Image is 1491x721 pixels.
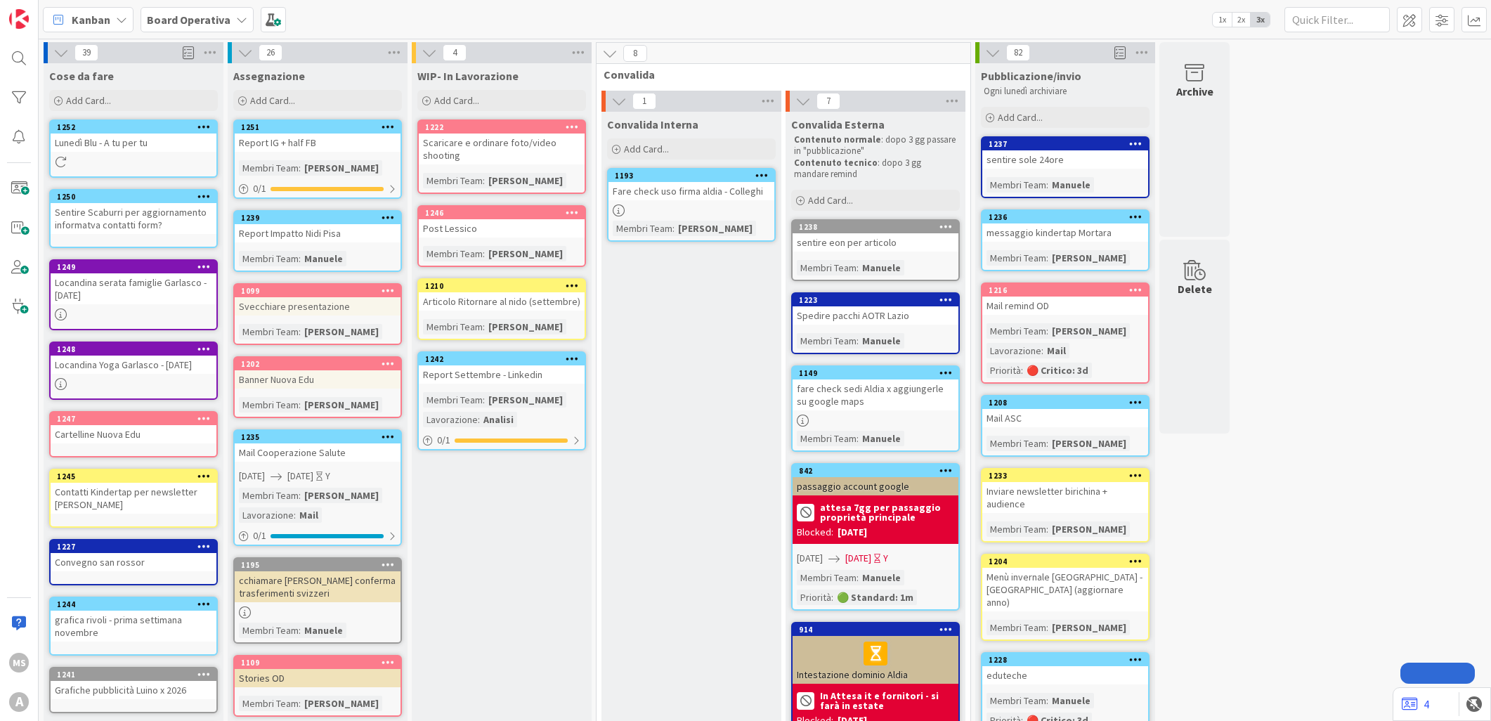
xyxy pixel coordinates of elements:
span: [DATE] [239,469,265,483]
div: Menù invernale [GEOGRAPHIC_DATA] - [GEOGRAPHIC_DATA] (aggiornare anno) [982,568,1148,611]
span: : [1021,363,1023,378]
div: 1246Post Lessico [419,207,585,238]
div: 1236 [982,211,1148,223]
span: : [1046,693,1048,708]
span: 4 [443,44,467,61]
span: Assegnazione [233,69,305,83]
div: 1228eduteche [982,654,1148,684]
div: 1245Contatti Kindertap per newsletter [PERSON_NAME] [51,470,216,514]
div: 1247 [51,413,216,425]
div: 1204 [989,557,1148,566]
span: 82 [1006,44,1030,61]
div: 1222 [425,122,585,132]
span: : [857,260,859,275]
div: [PERSON_NAME] [301,696,382,711]
div: 1249 [57,262,216,272]
div: 1195 [241,560,401,570]
div: 1237sentire sole 24ore [982,138,1148,169]
div: 1149 [799,368,958,378]
div: 0/1 [235,180,401,197]
div: Priorità [987,363,1021,378]
div: Membri Team [987,436,1046,451]
div: 🟢 Standard: 1m [833,590,917,605]
div: Membri Team [987,323,1046,339]
span: : [1046,436,1048,451]
p: Ogni lunedì archiviare [984,86,1147,97]
div: Mail [296,507,322,523]
div: Sentire Scaburri per aggiornamento informatva contatti form? [51,203,216,234]
div: [PERSON_NAME] [1048,436,1130,451]
div: 1248 [57,344,216,354]
div: 1252 [51,121,216,134]
div: 1109 [241,658,401,668]
div: Stories OD [235,669,401,687]
div: 1193Fare check uso firma aldia - Colleghi [608,169,774,200]
div: 1228 [982,654,1148,666]
div: 1235 [235,431,401,443]
div: Locandina Yoga Garlasco - [DATE] [51,356,216,374]
span: [DATE] [797,551,823,566]
span: 26 [259,44,282,61]
div: 1248 [51,343,216,356]
span: Add Card... [808,194,853,207]
div: 1242 [425,354,585,364]
div: 0/1 [235,527,401,545]
span: : [857,333,859,349]
div: Lavorazione [423,412,478,427]
div: [PERSON_NAME] [301,397,382,413]
div: Membri Team [987,521,1046,537]
div: Lavorazione [239,507,294,523]
div: Post Lessico [419,219,585,238]
div: 1249Locandina serata famiglie Garlasco - [DATE] [51,261,216,304]
div: Grafiche pubblicità Luino x 2026 [51,681,216,699]
div: Intestazione dominio Aldia [793,636,958,684]
div: A [9,692,29,712]
div: [DATE] [838,525,867,540]
div: passaggio account google [793,477,958,495]
div: 1193 [615,171,774,181]
div: [PERSON_NAME] [1048,250,1130,266]
div: 1210 [419,280,585,292]
div: 1235Mail Cooperazione Salute [235,431,401,462]
span: : [1046,177,1048,193]
div: 1246 [419,207,585,219]
div: cchiamare [PERSON_NAME] conferma trasferimenti svizzeri [235,571,401,602]
div: [PERSON_NAME] [1048,620,1130,635]
div: Membri Team [239,160,299,176]
div: [PERSON_NAME] [1048,521,1130,537]
div: Membri Team [613,221,672,236]
div: 1208Mail ASC [982,396,1148,427]
div: [PERSON_NAME] [1048,323,1130,339]
p: : dopo 3 gg mandare remind [794,157,957,181]
div: Mail Cooperazione Salute [235,443,401,462]
div: Mail [1043,343,1069,358]
div: 1099 [241,286,401,296]
div: Membri Team [987,693,1046,708]
div: 1238 [799,222,958,232]
div: 1223 [793,294,958,306]
strong: Contenuto tecnico [794,157,878,169]
span: : [1041,343,1043,358]
div: 1233Inviare newsletter birichina + audience [982,469,1148,513]
span: Convalida [604,67,953,82]
p: : dopo 3 gg passare in "pubblicazione" [794,134,957,157]
span: : [1046,323,1048,339]
div: Scaricare e ordinare foto/video shooting [419,134,585,164]
div: 1251Report IG + half FB [235,121,401,152]
div: Archive [1176,83,1213,100]
div: 1202Banner Nuova Edu [235,358,401,389]
div: 1238sentire eon per articolo [793,221,958,252]
span: : [299,397,301,413]
span: [DATE] [845,551,871,566]
span: 0 / 1 [253,181,266,196]
div: Svecchiare presentazione [235,297,401,316]
div: Manuele [859,333,904,349]
div: Y [883,551,888,566]
div: 1247Cartelline Nuova Edu [51,413,216,443]
div: 1239 [235,212,401,224]
div: 1227Convegno san rossor [51,540,216,571]
div: Manuele [859,570,904,585]
div: 1235 [241,432,401,442]
div: Membri Team [423,173,483,188]
div: Manuele [859,431,904,446]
